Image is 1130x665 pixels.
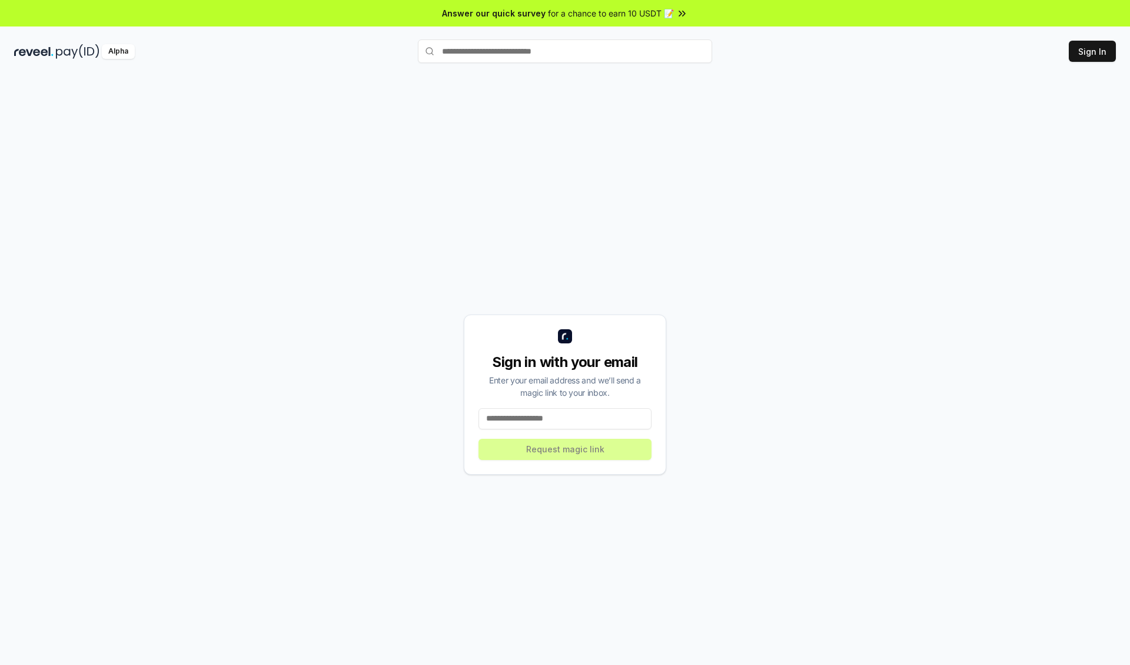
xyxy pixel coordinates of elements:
img: reveel_dark [14,44,54,59]
img: pay_id [56,44,99,59]
div: Sign in with your email [478,353,652,372]
div: Enter your email address and we’ll send a magic link to your inbox. [478,374,652,399]
div: Alpha [102,44,135,59]
span: for a chance to earn 10 USDT 📝 [548,7,674,19]
img: logo_small [558,329,572,343]
span: Answer our quick survey [442,7,546,19]
button: Sign In [1069,41,1116,62]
